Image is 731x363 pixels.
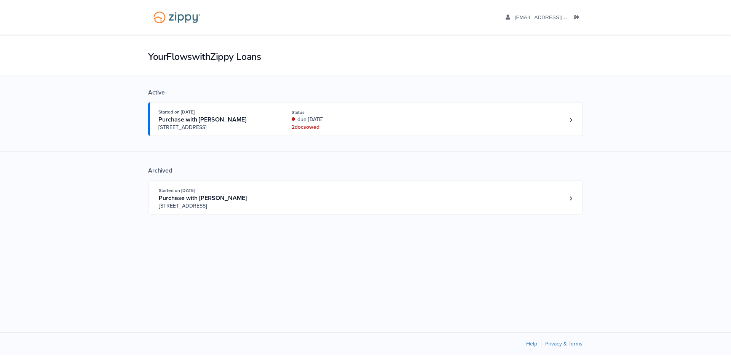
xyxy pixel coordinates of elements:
a: Open loan 4209129 [148,102,583,136]
a: Loan number 4102249 [565,193,576,204]
span: [STREET_ADDRESS] [158,124,275,131]
span: Started on [DATE] [159,188,195,193]
a: Loan number 4209129 [565,114,576,126]
div: Archived [148,167,583,174]
img: Logo [148,8,205,27]
div: Status [292,109,393,116]
div: 2 doc s owed [292,123,393,131]
span: [STREET_ADDRESS] [159,202,275,210]
span: 1eleanorz@gmail.com [515,14,602,20]
span: Purchase with [PERSON_NAME] [159,194,247,202]
a: Open loan 4102249 [148,181,583,214]
span: Purchase with [PERSON_NAME] [158,116,246,123]
span: Started on [DATE] [158,109,195,115]
h1: Your Flows with Zippy Loans [148,50,583,63]
a: Help [526,341,537,347]
div: due [DATE] [292,116,393,123]
a: Privacy & Terms [545,341,583,347]
div: Active [148,89,583,96]
a: edit profile [506,14,602,22]
a: Log out [574,14,583,22]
